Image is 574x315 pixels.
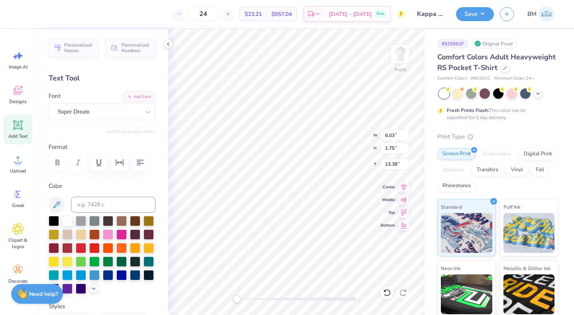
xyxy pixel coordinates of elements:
span: Image AI [9,64,28,70]
span: $557.04 [271,10,292,18]
img: Puff Ink [503,213,555,253]
span: Free [377,11,384,17]
span: Minimum Order: 24 + [494,75,534,82]
div: Embroidery [478,148,516,160]
img: Standard [441,213,492,253]
div: Vinyl [506,164,528,176]
span: Decorate [8,278,28,284]
span: Metallic & Glitter Ink [503,264,550,272]
div: # 515561F [437,39,468,49]
img: Neon Ink [441,274,492,314]
span: # 6030CC [471,75,490,82]
span: Greek [12,202,24,209]
span: Neon Ink [441,264,460,272]
span: BM [527,10,537,19]
button: Personalized Numbers [106,39,155,57]
div: Rhinestones [437,180,476,192]
span: [DATE] - [DATE] [329,10,372,18]
span: Center [381,184,395,190]
div: Front [395,66,406,73]
label: Styles [49,302,65,311]
span: Upload [10,168,26,174]
label: Font [49,92,61,101]
img: Metallic & Glitter Ink [503,274,555,314]
strong: Fresh Prints Flash: [447,107,489,113]
strong: Need help? [29,290,58,298]
input: Untitled Design [411,6,450,22]
div: Digital Print [519,148,557,160]
a: BM [524,6,558,22]
span: Comfort Colors [437,75,467,82]
div: Transfers [472,164,503,176]
span: Standard [441,203,462,211]
div: Screen Print [437,148,476,160]
span: Middle [381,197,395,203]
input: – – [188,7,219,21]
label: Format [49,143,155,152]
span: Add Text [8,133,28,139]
label: Color [49,182,155,191]
span: Personalized Names [64,42,94,53]
div: Original Proof [472,39,517,49]
img: Front [392,46,408,62]
input: e.g. 7428 c [71,197,155,213]
span: Clipart & logos [5,237,31,250]
div: Applique [437,164,469,176]
span: Designs [9,98,27,105]
button: Switch to Greek Letters [106,128,155,135]
div: Text Tool [49,73,155,84]
img: Brin Mccauley [539,6,554,22]
div: Accessibility label [233,295,241,303]
span: $23.21 [245,10,262,18]
button: Add Font [123,92,155,102]
div: Foil [531,164,549,176]
span: Comfort Colors Adult Heavyweight RS Pocket T-Shirt [437,52,556,72]
span: Top [381,209,395,216]
span: Personalized Numbers [121,42,151,53]
button: Personalized Names [49,39,98,57]
div: This color can be expedited for 5 day delivery. [447,107,545,121]
span: Bottom [381,222,395,229]
span: Puff Ink [503,203,520,211]
button: Save [456,7,494,21]
div: Print Type [437,132,558,141]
